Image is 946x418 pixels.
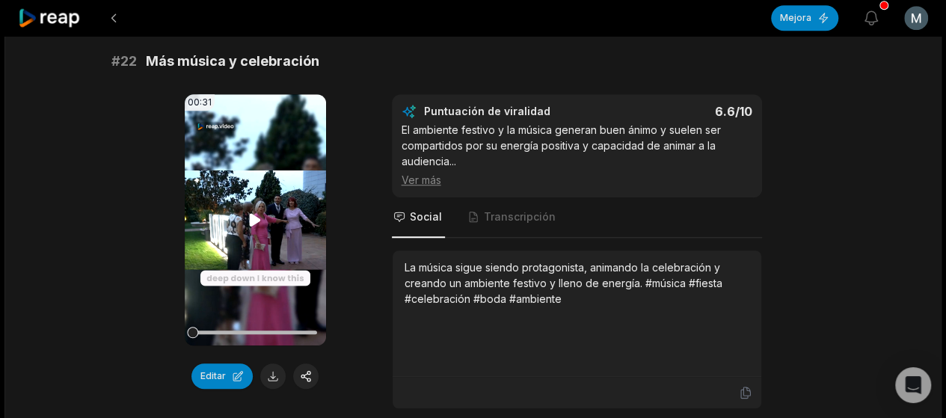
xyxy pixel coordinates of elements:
[735,104,752,119] font: /10
[780,12,811,23] font: Mejora
[405,261,722,305] font: La música sigue siendo protagonista, animando la celebración y creando un ambiente festivo y llen...
[410,210,442,223] font: Social
[424,105,550,117] font: Puntuación de viralidad
[200,370,226,381] font: Editar
[895,367,931,403] div: Abrir Intercom Messenger
[402,173,441,186] font: Ver más
[771,5,838,31] button: Mejora
[111,53,120,69] font: #
[484,210,556,223] font: Transcripción
[146,53,319,69] font: Más música y celebración
[402,123,721,167] font: El ambiente festivo y la música generan buen ánimo y suelen ser compartidos por su energía positi...
[120,53,137,69] font: 22
[715,104,735,119] font: 6.6
[449,155,456,167] font: ...
[191,363,253,389] button: Editar
[392,197,762,238] nav: Cortina a la italiana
